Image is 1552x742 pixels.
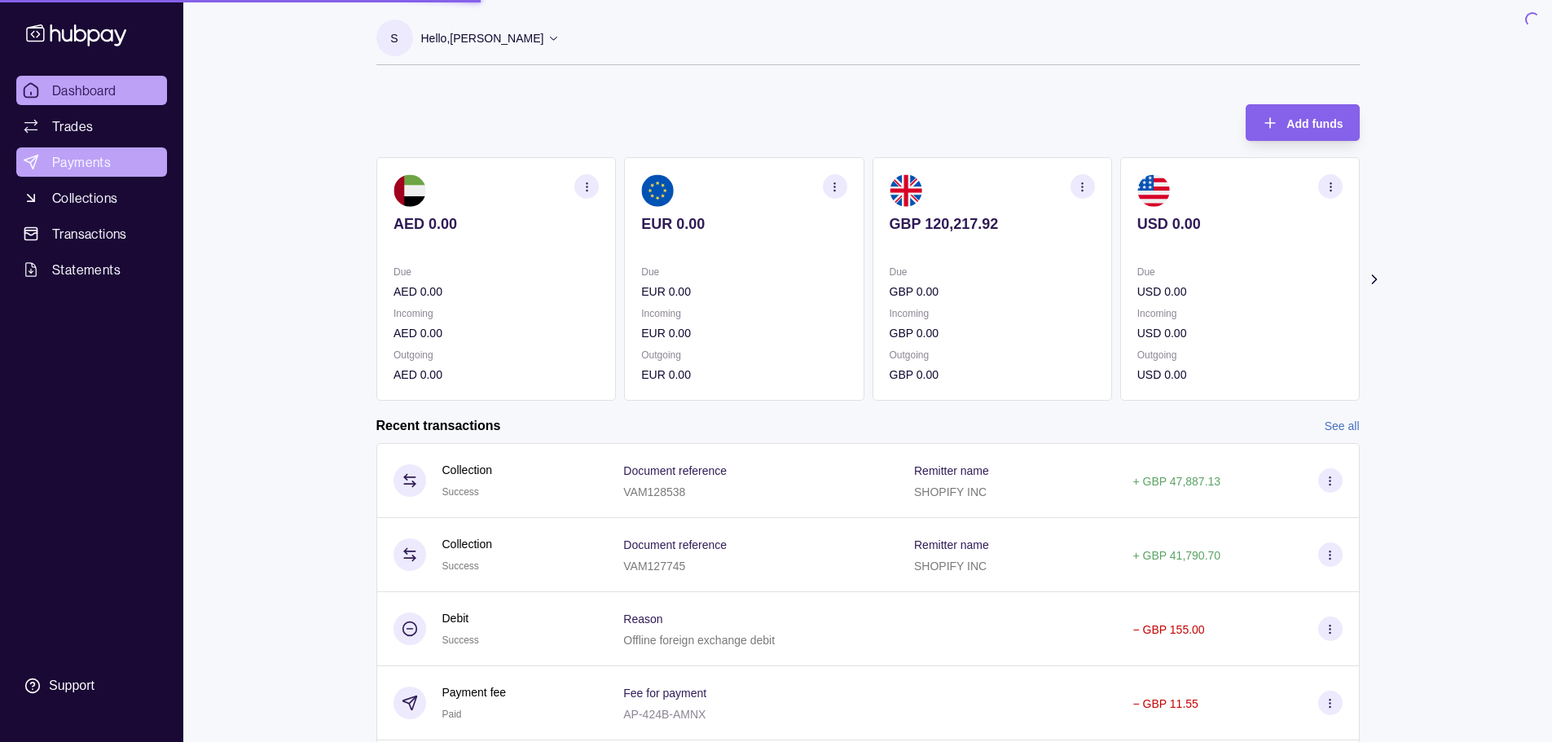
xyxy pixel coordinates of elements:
p: Incoming [641,305,846,323]
span: Success [442,634,479,646]
span: Dashboard [52,81,117,100]
p: Outgoing [1137,346,1342,364]
p: GBP 0.00 [889,366,1094,384]
img: us [1137,174,1169,207]
p: Fee for payment [623,687,706,700]
span: Success [442,560,479,572]
img: gb [889,174,921,207]
a: Trades [16,112,167,141]
a: See all [1325,417,1360,435]
a: Support [16,669,167,703]
p: VAM127745 [623,560,685,573]
p: Debit [442,609,479,627]
p: GBP 120,217.92 [889,215,1094,233]
span: Paid [442,709,462,720]
span: Success [442,486,479,498]
p: Due [889,263,1094,281]
p: GBP 0.00 [889,283,1094,301]
p: Due [393,263,599,281]
p: EUR 0.00 [641,366,846,384]
p: Remitter name [914,538,989,551]
p: + GBP 41,790.70 [1133,549,1221,562]
p: Incoming [1137,305,1342,323]
span: Payments [52,152,111,172]
span: Statements [52,260,121,279]
div: Support [49,677,95,695]
p: VAM128538 [623,485,685,498]
p: Hello, [PERSON_NAME] [421,29,544,47]
p: Due [641,263,846,281]
p: AED 0.00 [393,283,599,301]
p: S [390,29,398,47]
p: Outgoing [889,346,1094,364]
p: SHOPIFY INC [914,485,987,498]
p: AP-424B-AMNX [623,708,706,721]
span: Collections [52,188,117,208]
p: USD 0.00 [1137,215,1342,233]
p: Collection [442,461,492,479]
p: Outgoing [393,346,599,364]
a: Collections [16,183,167,213]
p: − GBP 155.00 [1133,623,1205,636]
p: AED 0.00 [393,366,599,384]
p: Document reference [623,538,727,551]
p: − GBP 11.55 [1133,697,1198,710]
p: USD 0.00 [1137,283,1342,301]
button: Add funds [1246,104,1359,141]
p: SHOPIFY INC [914,560,987,573]
p: AED 0.00 [393,215,599,233]
span: Trades [52,116,93,136]
p: Remitter name [914,464,989,477]
span: Add funds [1286,117,1343,130]
h2: Recent transactions [376,417,501,435]
a: Dashboard [16,76,167,105]
p: Document reference [623,464,727,477]
p: EUR 0.00 [641,283,846,301]
p: Reason [623,612,662,626]
p: Offline foreign exchange debit [623,634,775,647]
p: USD 0.00 [1137,324,1342,342]
p: Outgoing [641,346,846,364]
p: Incoming [393,305,599,323]
a: Payments [16,147,167,177]
img: eu [641,174,674,207]
p: EUR 0.00 [641,324,846,342]
p: GBP 0.00 [889,324,1094,342]
p: AED 0.00 [393,324,599,342]
p: USD 0.00 [1137,366,1342,384]
p: Incoming [889,305,1094,323]
p: Payment fee [442,683,507,701]
p: + GBP 47,887.13 [1133,475,1221,488]
p: Due [1137,263,1342,281]
img: ae [393,174,426,207]
a: Statements [16,255,167,284]
a: Transactions [16,219,167,248]
p: Collection [442,535,492,553]
span: Transactions [52,224,127,244]
p: EUR 0.00 [641,215,846,233]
